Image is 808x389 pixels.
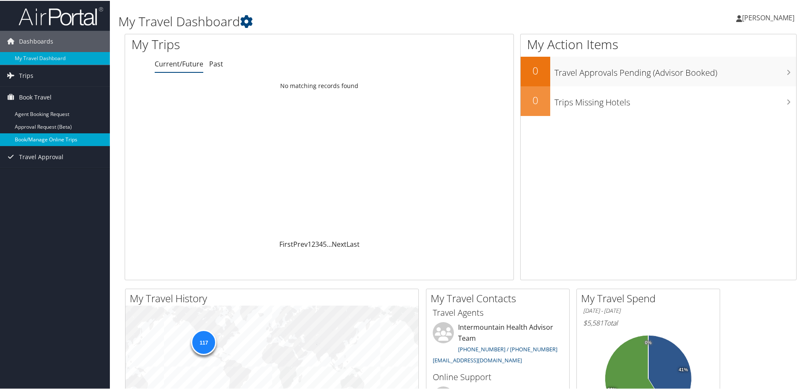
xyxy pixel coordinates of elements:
[554,91,796,108] h3: Trips Missing Hotels
[319,239,323,248] a: 4
[327,239,332,248] span: …
[736,4,803,30] a: [PERSON_NAME]
[19,146,63,167] span: Travel Approval
[191,329,216,354] div: 117
[645,339,652,345] tspan: 0%
[131,35,345,52] h1: My Trips
[431,290,569,305] h2: My Travel Contacts
[323,239,327,248] a: 5
[19,64,33,86] span: Trips
[429,321,567,367] li: Intermountain Health Advisor Team
[583,306,713,314] h6: [DATE] - [DATE]
[130,290,418,305] h2: My Travel History
[458,345,557,352] a: [PHONE_NUMBER] / [PHONE_NUMBER]
[433,306,563,318] h3: Travel Agents
[332,239,347,248] a: Next
[521,35,796,52] h1: My Action Items
[315,239,319,248] a: 3
[583,317,713,327] h6: Total
[155,58,203,68] a: Current/Future
[293,239,308,248] a: Prev
[308,239,311,248] a: 1
[554,62,796,78] h3: Travel Approvals Pending (Advisor Booked)
[118,12,575,30] h1: My Travel Dashboard
[19,6,103,25] img: airportal-logo.png
[583,317,603,327] span: $5,581
[279,239,293,248] a: First
[742,12,794,22] span: [PERSON_NAME]
[19,86,52,107] span: Book Travel
[209,58,223,68] a: Past
[347,239,360,248] a: Last
[679,367,688,372] tspan: 41%
[581,290,720,305] h2: My Travel Spend
[433,356,522,363] a: [EMAIL_ADDRESS][DOMAIN_NAME]
[19,30,53,51] span: Dashboards
[521,92,550,107] h2: 0
[521,56,796,86] a: 0Travel Approvals Pending (Advisor Booked)
[521,63,550,77] h2: 0
[433,370,563,382] h3: Online Support
[125,77,513,93] td: No matching records found
[311,239,315,248] a: 2
[521,86,796,115] a: 0Trips Missing Hotels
